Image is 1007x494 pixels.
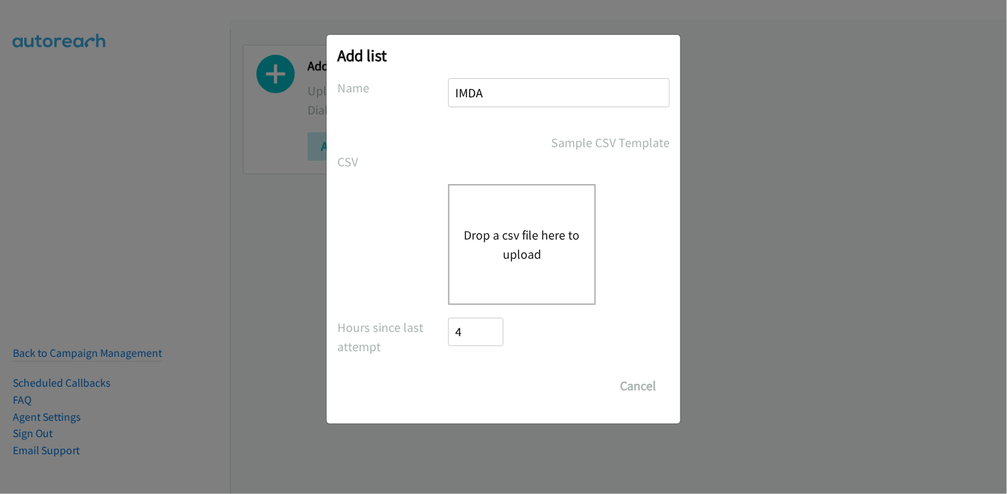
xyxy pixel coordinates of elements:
label: Hours since last attempt [337,318,448,356]
button: Cancel [606,372,670,400]
button: Drop a csv file here to upload [464,225,580,264]
a: Sample CSV Template [551,133,670,152]
h2: Add list [337,45,670,65]
label: CSV [337,152,448,171]
label: Name [337,78,448,97]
